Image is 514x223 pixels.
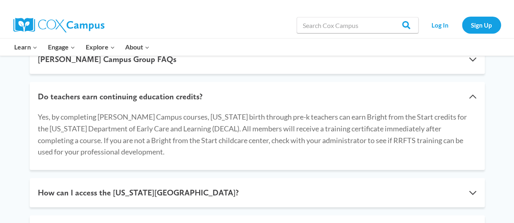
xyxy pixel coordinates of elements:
[30,82,485,111] button: Do teachers earn continuing education credits?
[30,45,485,74] button: [PERSON_NAME] Campus Group FAQs
[13,18,104,32] img: Cox Campus
[423,17,501,33] nav: Secondary Navigation
[9,39,155,56] nav: Primary Navigation
[9,39,43,56] button: Child menu of Learn
[423,17,458,33] a: Log In
[120,39,155,56] button: Child menu of About
[30,178,485,207] button: How can I access the [US_STATE][GEOGRAPHIC_DATA]?
[462,17,501,33] a: Sign Up
[297,17,419,33] input: Search Cox Campus
[38,111,477,158] p: Yes, by completing [PERSON_NAME] Campus courses, [US_STATE] birth through pre-k teachers can earn...
[43,39,80,56] button: Child menu of Engage
[80,39,120,56] button: Child menu of Explore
